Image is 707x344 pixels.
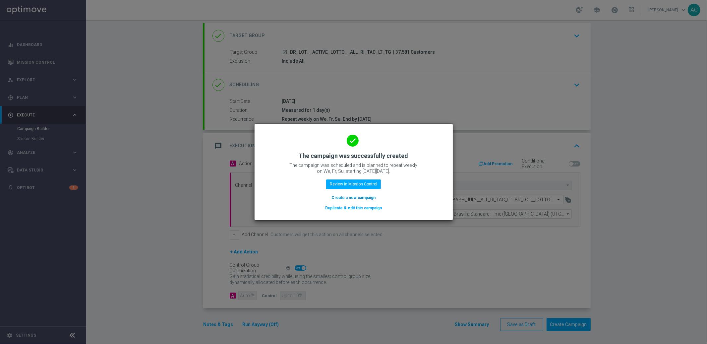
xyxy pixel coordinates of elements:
button: Review in Mission Control [326,179,381,189]
p: The campaign was scheduled and is planned to repeat weekly on We, Fr, Su, starting [DATE][DATE]. [287,162,420,174]
h2: The campaign was successfully created [299,152,408,160]
button: Create a new campaign [331,194,376,201]
i: done [347,135,359,147]
button: Duplicate & edit this campaign [324,204,383,212]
